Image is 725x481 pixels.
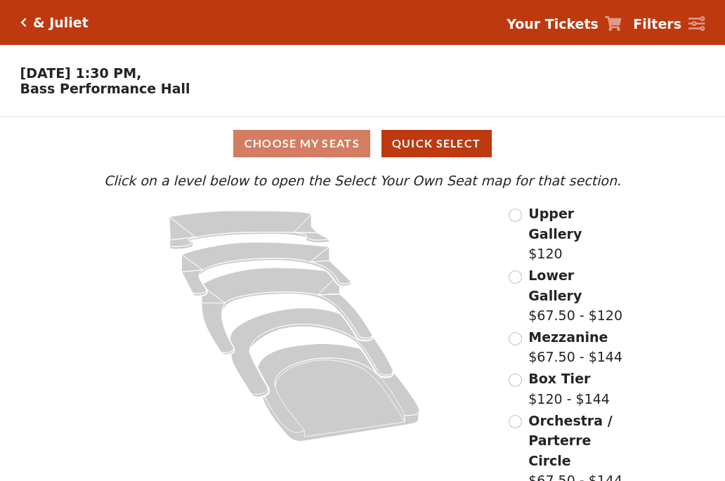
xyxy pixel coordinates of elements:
[507,16,599,32] strong: Your Tickets
[507,14,622,34] a: Your Tickets
[528,413,612,468] span: Orchestra / Parterre Circle
[528,369,610,409] label: $120 - $144
[528,204,625,264] label: $120
[381,130,492,157] button: Quick Select
[633,16,681,32] strong: Filters
[528,329,608,345] span: Mezzanine
[528,371,590,386] span: Box Tier
[528,265,625,326] label: $67.50 - $120
[100,171,625,191] p: Click on a level below to open the Select Your Own Seat map for that section.
[528,206,582,242] span: Upper Gallery
[528,268,582,303] span: Lower Gallery
[633,14,705,34] a: Filters
[258,344,420,442] path: Orchestra / Parterre Circle - Seats Available: 34
[169,211,329,249] path: Upper Gallery - Seats Available: 158
[182,242,351,296] path: Lower Gallery - Seats Available: 78
[20,18,27,27] a: Click here to go back to filters
[33,15,89,31] h5: & Juliet
[528,327,622,367] label: $67.50 - $144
